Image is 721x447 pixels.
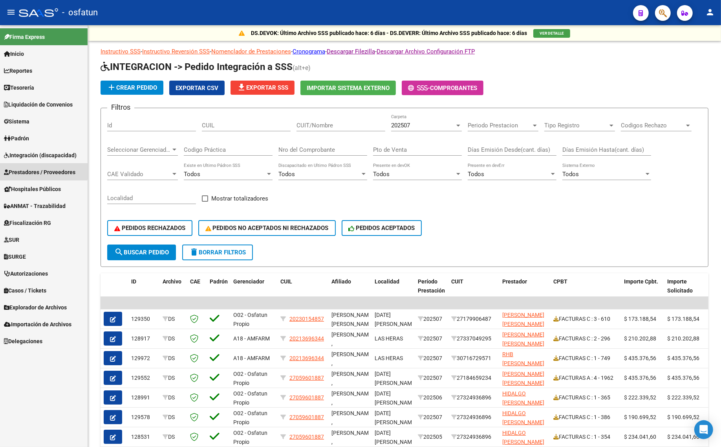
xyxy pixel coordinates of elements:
[375,278,399,285] span: Localidad
[331,351,373,366] span: [PERSON_NAME] ,
[331,410,373,425] span: [PERSON_NAME] ,
[131,413,156,422] div: 129578
[553,278,567,285] span: CPBT
[499,273,550,308] datatable-header-cell: Prestador
[502,371,544,386] span: [PERSON_NAME] [PERSON_NAME]
[430,85,477,92] span: Comprobantes
[163,315,184,324] div: DS
[101,81,163,95] button: Crear Pedido
[131,393,156,402] div: 128991
[293,64,311,72] span: (alt+e)
[451,413,496,422] div: 27324936896
[468,122,531,129] span: Periodo Prestacion
[187,273,207,308] datatable-header-cell: CAE
[624,316,656,322] span: $ 173.188,54
[4,269,48,278] span: Autorizaciones
[101,61,293,72] span: INTEGRACION -> Pedido Integración a SSS
[4,117,29,126] span: Sistema
[468,171,484,178] span: Todos
[448,273,499,308] datatable-header-cell: CUIT
[190,278,200,285] span: CAE
[418,432,445,441] div: 202505
[233,278,264,285] span: Gerenciador
[418,373,445,383] div: 202507
[278,171,295,178] span: Todos
[375,312,417,336] span: [DATE][PERSON_NAME] DE TUCUMA
[6,7,16,17] mat-icon: menu
[131,432,156,441] div: 128531
[230,273,277,308] datatable-header-cell: Gerenciador
[233,430,267,445] span: O02 - Osfatun Propio
[233,390,267,406] span: O02 - Osfatun Propio
[107,84,157,91] span: Crear Pedido
[4,235,19,244] span: SUR
[4,83,34,92] span: Tesorería
[375,335,403,342] span: LAS HERAS
[667,335,699,342] span: $ 210.202,88
[300,81,396,95] button: Importar Sistema Externo
[289,316,324,322] span: 20230154857
[544,122,608,129] span: Tipo Registro
[4,286,46,295] span: Casos / Tickets
[289,355,324,361] span: 20213696344
[418,354,445,363] div: 202507
[331,371,373,386] span: [PERSON_NAME] ,
[331,312,373,336] span: [PERSON_NAME] [PERSON_NAME] ,
[550,273,621,308] datatable-header-cell: CPBT
[131,334,156,343] div: 128917
[207,273,230,308] datatable-header-cell: Padrón
[62,4,98,21] span: - osfatun
[621,273,664,308] datatable-header-cell: Importe Cpbt.
[289,434,324,440] span: 27059601887
[210,278,228,285] span: Padrón
[377,48,475,55] a: Descargar Archivo Configuración FTP
[4,252,26,261] span: SURGE
[328,273,371,308] datatable-header-cell: Afiliado
[502,430,544,445] span: HIDALGO [PERSON_NAME]
[418,334,445,343] div: 202507
[553,432,618,441] div: FACTURAS C : 1 - 354
[163,354,184,363] div: DS
[131,315,156,324] div: 129350
[451,393,496,402] div: 27324936896
[667,394,699,401] span: $ 222.339,52
[4,202,66,210] span: ANMAT - Trazabilidad
[4,100,73,109] span: Liquidación de Convenios
[331,331,373,347] span: [PERSON_NAME] ,
[553,373,618,383] div: FACTURAS A : 4 - 1962
[451,334,496,343] div: 27337049295
[553,393,618,402] div: FACTURAS C : 1 - 365
[231,81,295,95] button: Exportar SSS
[621,122,684,129] span: Codigos Rechazo
[624,375,656,381] span: $ 435.376,56
[4,50,24,58] span: Inicio
[624,335,656,342] span: $ 210.202,88
[114,249,169,256] span: Buscar Pedido
[451,278,463,285] span: CUIT
[624,278,658,285] span: Importe Cpbt.
[307,85,390,92] span: Importar Sistema Externo
[169,81,225,95] button: Exportar CSV
[198,220,336,236] button: PEDIDOS NO ACEPTADOS NI RECHAZADOS
[189,247,199,257] mat-icon: delete
[237,84,288,91] span: Exportar SSS
[163,278,181,285] span: Archivo
[131,373,156,383] div: 129552
[289,394,324,401] span: 27059601887
[451,432,496,441] div: 27324936896
[4,151,77,160] span: Integración (discapacidad)
[289,375,324,381] span: 27059601887
[114,247,124,257] mat-icon: search
[233,335,270,342] span: A18 - AMFARM
[107,245,176,260] button: Buscar Pedido
[373,171,390,178] span: Todos
[502,390,544,406] span: HIDALGO [PERSON_NAME]
[415,273,448,308] datatable-header-cell: Período Prestación
[159,273,187,308] datatable-header-cell: Archivo
[163,393,184,402] div: DS
[667,434,699,440] span: $ 234.041,60
[502,278,527,285] span: Prestador
[375,371,417,395] span: [DATE][PERSON_NAME] DE TUCUMA
[418,413,445,422] div: 202507
[176,85,218,92] span: Exportar CSV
